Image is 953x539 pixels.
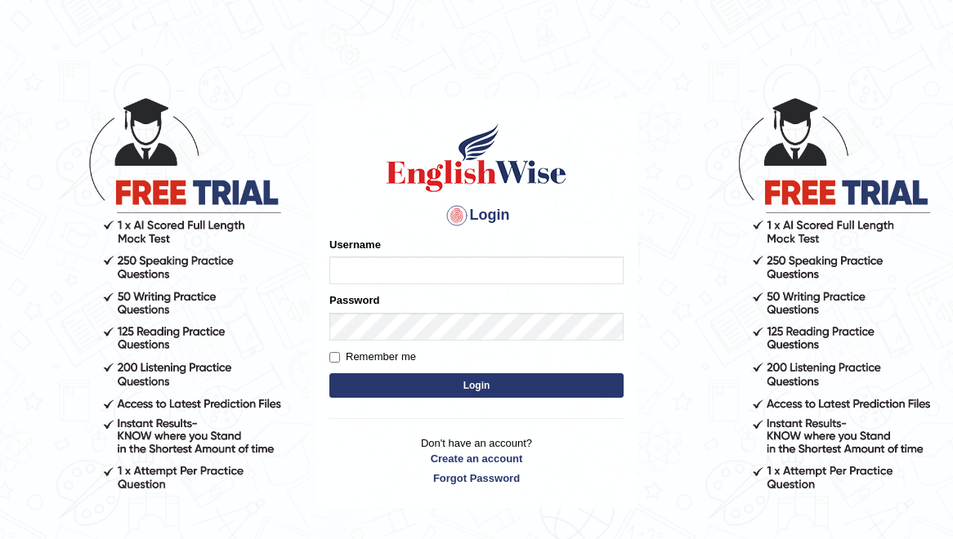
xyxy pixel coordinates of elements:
p: Don't have an account? [329,435,624,486]
button: Login [329,373,624,398]
input: Remember me [329,352,340,363]
a: Forgot Password [329,470,624,486]
label: Remember me [329,349,416,365]
h4: Login [329,203,624,229]
img: Logo of English Wise sign in for intelligent practice with AI [383,121,570,194]
a: Create an account [329,451,624,466]
label: Username [329,237,381,252]
label: Password [329,292,379,308]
